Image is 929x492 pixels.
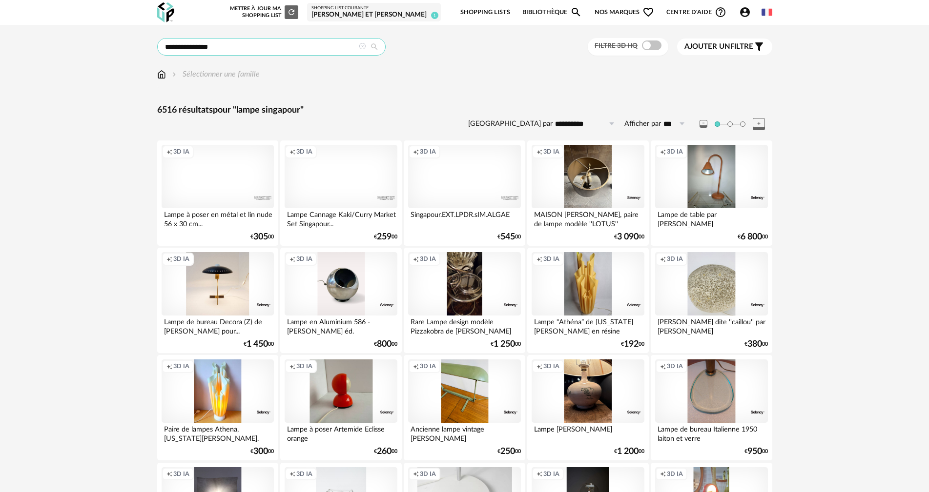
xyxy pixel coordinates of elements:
[166,148,172,156] span: Creation icon
[420,470,436,478] span: 3D IA
[285,208,397,228] div: Lampe Cannage Kaki/Curry Market Set Singapour...
[157,2,174,22] img: OXP
[667,470,683,478] span: 3D IA
[420,362,436,370] span: 3D IA
[621,341,644,348] div: € 00
[404,355,525,460] a: Creation icon 3D IA Ancienne lampe vintage [PERSON_NAME] €25000
[595,42,638,49] span: Filtre 3D HQ
[173,362,189,370] span: 3D IA
[491,341,521,348] div: € 00
[228,5,298,19] div: Mettre à jour ma Shopping List
[157,248,278,353] a: Creation icon 3D IA Lampe de bureau Decora (Z) de [PERSON_NAME] pour... €1 45000
[377,234,392,240] span: 259
[377,341,392,348] span: 800
[537,470,542,478] span: Creation icon
[500,448,515,455] span: 250
[660,470,666,478] span: Creation icon
[543,362,559,370] span: 3D IA
[753,41,765,53] span: Filter icon
[651,355,772,460] a: Creation icon 3D IA Lampe de bureau Italienne 1950 laiton et verre €95000
[157,355,278,460] a: Creation icon 3D IA Paire de lampes Athena, [US_STATE][PERSON_NAME]. €30000
[162,315,274,335] div: Lampe de bureau Decora (Z) de [PERSON_NAME] pour...
[532,315,644,335] div: Lampe “Athéna” de [US_STATE][PERSON_NAME] en résine plissée...
[715,6,726,18] span: Help Circle Outline icon
[420,148,436,156] span: 3D IA
[431,12,438,19] span: 1
[532,208,644,228] div: MAISON [PERSON_NAME], paire de lampe modèle ''LOTUS''
[747,341,762,348] span: 380
[213,106,304,115] span: pour "lampe singapour"
[651,248,772,353] a: Creation icon 3D IA [PERSON_NAME] dite ''caillou'' par [PERSON_NAME] €38000
[404,248,525,353] a: Creation icon 3D IA Rare Lampe design modèle Pizzakobra de [PERSON_NAME] €1 25000
[527,355,648,460] a: Creation icon 3D IA Lampe [PERSON_NAME] €1 20000
[739,6,751,18] span: Account Circle icon
[285,315,397,335] div: Lampe en Aluminium 586 - [PERSON_NAME] éd. [GEOGRAPHIC_DATA]
[741,234,762,240] span: 6 800
[677,39,772,55] button: Ajouter unfiltre Filter icon
[738,234,768,240] div: € 00
[624,119,661,129] label: Afficher par
[667,255,683,263] span: 3D IA
[543,470,559,478] span: 3D IA
[667,148,683,156] span: 3D IA
[413,255,419,263] span: Creation icon
[614,448,644,455] div: € 00
[287,9,296,15] span: Refresh icon
[660,148,666,156] span: Creation icon
[296,362,312,370] span: 3D IA
[374,234,397,240] div: € 00
[420,255,436,263] span: 3D IA
[684,42,753,52] span: filtre
[253,234,268,240] span: 305
[157,140,278,246] a: Creation icon 3D IA Lampe à poser en métal et lin nude 56 x 30 cm... €30500
[170,69,260,80] div: Sélectionner une famille
[296,148,312,156] span: 3D IA
[624,341,639,348] span: 192
[660,255,666,263] span: Creation icon
[157,69,166,80] img: svg+xml;base64,PHN2ZyB3aWR0aD0iMTYiIGhlaWdodD0iMTciIHZpZXdCb3g9IjAgMCAxNiAxNyIgZmlsbD0ibm9uZSIgeG...
[494,341,515,348] span: 1 250
[374,341,397,348] div: € 00
[655,208,767,228] div: Lampe de table par [PERSON_NAME]
[537,362,542,370] span: Creation icon
[747,448,762,455] span: 950
[684,43,730,50] span: Ajouter un
[280,355,401,460] a: Creation icon 3D IA Lampe à poser Artemide Eclisse orange €26000
[537,148,542,156] span: Creation icon
[289,255,295,263] span: Creation icon
[173,255,189,263] span: 3D IA
[289,362,295,370] span: Creation icon
[497,234,521,240] div: € 00
[404,140,525,246] a: Creation icon 3D IA Singapour.EXT.LPDR.sIM.ALGAE €54500
[173,148,189,156] span: 3D IA
[413,362,419,370] span: Creation icon
[250,448,274,455] div: € 00
[311,5,436,11] div: Shopping List courante
[667,362,683,370] span: 3D IA
[744,448,768,455] div: € 00
[162,208,274,228] div: Lampe à poser en métal et lin nude 56 x 30 cm...
[660,362,666,370] span: Creation icon
[537,255,542,263] span: Creation icon
[289,148,295,156] span: Creation icon
[247,341,268,348] span: 1 450
[532,423,644,442] div: Lampe [PERSON_NAME]
[468,119,553,129] label: [GEOGRAPHIC_DATA] par
[500,234,515,240] span: 545
[655,423,767,442] div: Lampe de bureau Italienne 1950 laiton et verre
[296,470,312,478] span: 3D IA
[527,248,648,353] a: Creation icon 3D IA Lampe “Athéna” de [US_STATE][PERSON_NAME] en résine plissée... €19200
[170,69,178,80] img: svg+xml;base64,PHN2ZyB3aWR0aD0iMTYiIGhlaWdodD0iMTYiIHZpZXdCb3g9IjAgMCAxNiAxNiIgZmlsbD0ibm9uZSIgeG...
[614,234,644,240] div: € 00
[543,148,559,156] span: 3D IA
[253,448,268,455] span: 300
[173,470,189,478] span: 3D IA
[762,7,772,18] img: fr
[617,448,639,455] span: 1 200
[162,423,274,442] div: Paire de lampes Athena, [US_STATE][PERSON_NAME].
[285,423,397,442] div: Lampe à poser Artemide Eclisse orange
[280,140,401,246] a: Creation icon 3D IA Lampe Cannage Kaki/Curry Market Set Singapour... €25900
[497,448,521,455] div: € 00
[166,362,172,370] span: Creation icon
[460,1,510,24] a: Shopping Lists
